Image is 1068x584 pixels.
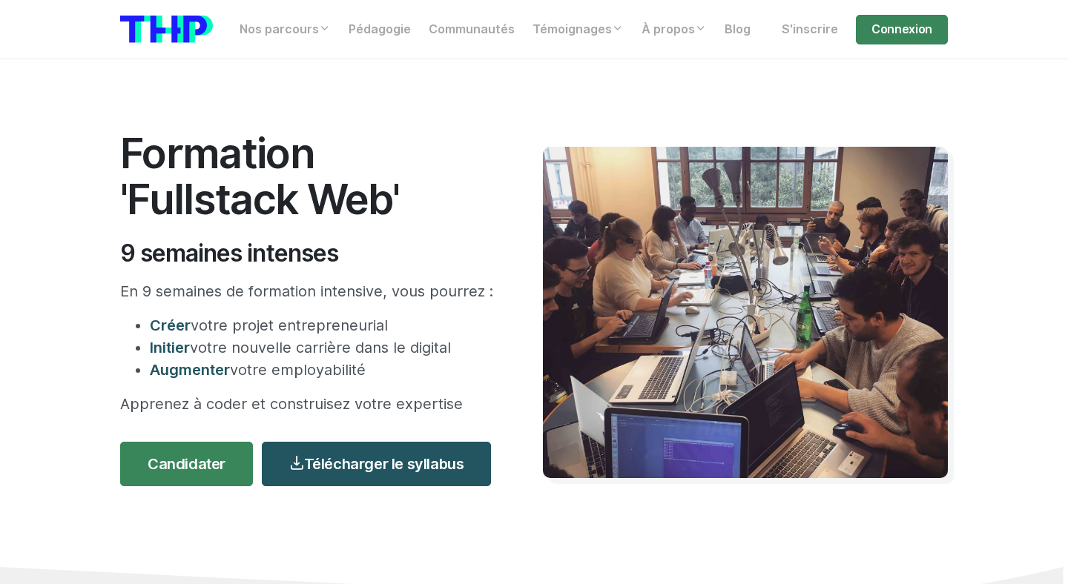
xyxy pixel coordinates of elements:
a: Connexion [856,15,948,44]
a: Télécharger le syllabus [262,442,491,486]
a: Candidater [120,442,253,486]
img: logo [120,16,213,43]
img: Travail [543,147,948,478]
h2: 9 semaines intenses [120,239,498,268]
li: votre employabilité [150,359,498,381]
span: Initier [150,339,190,356]
p: Apprenez à coder et construisez votre expertise [120,393,498,415]
a: Blog [716,15,759,44]
span: Créer [150,316,191,334]
h1: Formation 'Fullstack Web' [120,130,498,222]
a: À propos [633,15,716,44]
a: S'inscrire [773,15,847,44]
span: Augmenter [150,361,230,379]
a: Témoignages [524,15,633,44]
a: Nos parcours [231,15,340,44]
a: Communautés [420,15,524,44]
li: votre projet entrepreneurial [150,314,498,336]
p: En 9 semaines de formation intensive, vous pourrez : [120,280,498,302]
a: Pédagogie [340,15,420,44]
li: votre nouvelle carrière dans le digital [150,336,498,359]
